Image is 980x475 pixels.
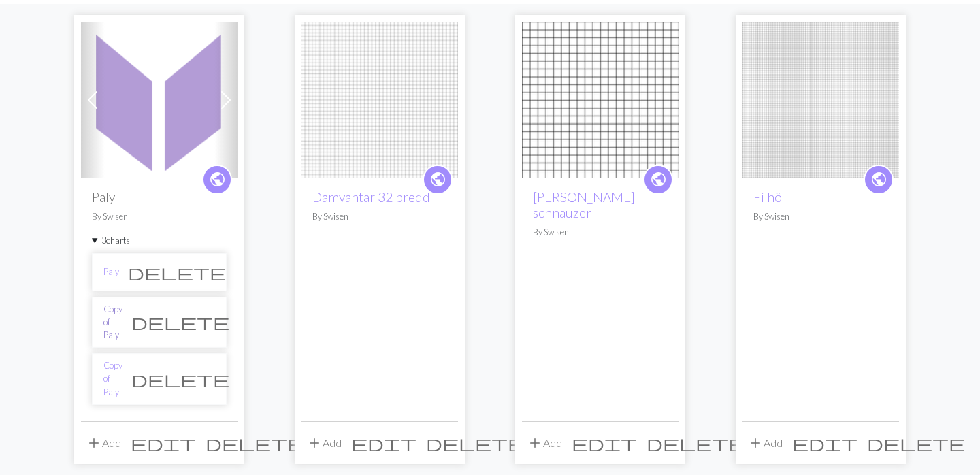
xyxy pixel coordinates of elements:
i: public [650,166,667,193]
a: Damvantar 32 bredd [301,92,458,105]
span: edit [131,433,196,453]
button: Delete chart [119,259,235,285]
i: Edit [131,435,196,451]
a: Copy of Paly [103,303,122,342]
button: Add [742,430,787,456]
a: Paly [81,92,238,105]
span: public [429,169,446,190]
span: add [747,433,764,453]
button: Edit [787,430,862,456]
p: By Swisen [533,226,668,239]
a: Copy of Paly [103,359,122,399]
i: Edit [792,435,857,451]
img: Fi hö [742,22,899,178]
p: By Swisen [753,210,888,223]
button: Delete [862,430,970,456]
span: delete [206,433,304,453]
span: delete [426,433,524,453]
span: delete [647,433,745,453]
p: By Swisen [312,210,447,223]
span: public [650,169,667,190]
span: delete [131,370,229,389]
a: Topp schnauzer [522,92,679,105]
span: delete [867,433,965,453]
i: public [429,166,446,193]
span: public [870,169,887,190]
button: Add [522,430,567,456]
button: Add [81,430,126,456]
button: Edit [567,430,642,456]
i: public [209,166,226,193]
i: public [870,166,887,193]
span: edit [351,433,416,453]
img: Topp schnauzer [522,22,679,178]
img: Paly [81,22,238,178]
span: delete [131,312,229,331]
img: Damvantar 32 bredd [301,22,458,178]
span: delete [128,263,226,282]
button: Delete [421,430,529,456]
a: Paly [103,265,119,278]
i: Edit [572,435,637,451]
button: Delete [642,430,749,456]
button: Edit [126,430,201,456]
a: Fi hö [742,92,899,105]
span: add [86,433,102,453]
a: public [202,165,232,195]
a: public [864,165,894,195]
span: edit [572,433,637,453]
button: Edit [346,430,421,456]
button: Delete chart [122,309,238,335]
span: add [527,433,543,453]
a: [PERSON_NAME] schnauzer [533,189,635,220]
button: Delete [201,430,308,456]
i: Edit [351,435,416,451]
button: Add [301,430,346,456]
a: Damvantar 32 bredd [312,189,430,205]
span: public [209,169,226,190]
summary: 3charts [92,234,227,247]
button: Delete chart [122,366,238,392]
p: By Swisen [92,210,227,223]
a: public [423,165,453,195]
a: Fi hö [753,189,782,205]
a: public [643,165,673,195]
span: edit [792,433,857,453]
span: add [306,433,323,453]
h2: Paly [92,189,227,205]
